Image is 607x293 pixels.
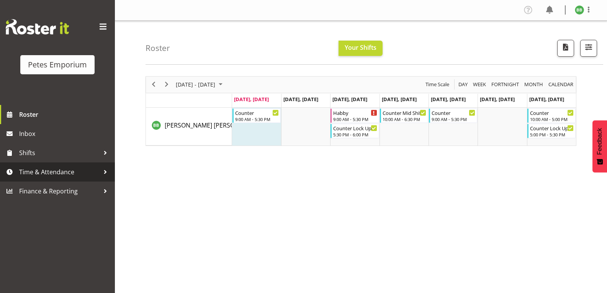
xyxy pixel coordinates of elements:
[530,116,574,122] div: 10:00 AM - 5:00 PM
[333,131,377,137] div: 5:30 PM - 6:00 PM
[432,116,475,122] div: 9:00 AM - 5:30 PM
[232,108,281,123] div: Beena Beena"s event - Counter Begin From Monday, August 25, 2025 at 9:00:00 AM GMT+12:00 Ends At ...
[383,109,426,116] div: Counter Mid Shift
[575,5,584,15] img: beena-bist9974.jpg
[333,109,377,116] div: Habby
[19,109,111,120] span: Roster
[19,185,100,197] span: Finance & Reporting
[283,96,318,103] span: [DATE], [DATE]
[333,116,377,122] div: 9:00 AM - 5:30 PM
[596,128,603,155] span: Feedback
[330,124,379,138] div: Beena Beena"s event - Counter Lock Up Begin From Wednesday, August 27, 2025 at 5:30:00 PM GMT+12:...
[380,108,428,123] div: Beena Beena"s event - Counter Mid Shift Begin From Thursday, August 28, 2025 at 10:00:00 AM GMT+1...
[524,80,544,89] span: Month
[491,80,520,89] span: Fortnight
[19,166,100,178] span: Time & Attendance
[548,80,574,89] span: calendar
[175,80,226,89] button: August 2025
[429,108,477,123] div: Beena Beena"s event - Counter Begin From Friday, August 29, 2025 at 9:00:00 AM GMT+12:00 Ends At ...
[235,109,279,116] div: Counter
[457,80,469,89] button: Timeline Day
[28,59,87,70] div: Petes Emporium
[160,77,173,93] div: next period
[332,96,367,103] span: [DATE], [DATE]
[490,80,520,89] button: Fortnight
[165,121,261,130] a: [PERSON_NAME] [PERSON_NAME]
[330,108,379,123] div: Beena Beena"s event - Habby Begin From Wednesday, August 27, 2025 at 9:00:00 AM GMT+12:00 Ends At...
[580,40,597,57] button: Filter Shifts
[173,77,227,93] div: August 25 - 31, 2025
[425,80,450,89] span: Time Scale
[557,40,574,57] button: Download a PDF of the roster according to the set date range.
[424,80,451,89] button: Time Scale
[382,96,417,103] span: [DATE], [DATE]
[232,108,576,146] table: Timeline Week of August 25, 2025
[458,80,468,89] span: Day
[345,43,376,52] span: Your Shifts
[333,124,377,132] div: Counter Lock Up
[235,116,279,122] div: 9:00 AM - 5:30 PM
[431,96,466,103] span: [DATE], [DATE]
[19,128,111,139] span: Inbox
[547,80,575,89] button: Month
[234,96,269,103] span: [DATE], [DATE]
[149,80,159,89] button: Previous
[175,80,216,89] span: [DATE] - [DATE]
[146,76,576,146] div: Timeline Week of August 25, 2025
[523,80,545,89] button: Timeline Month
[339,41,383,56] button: Your Shifts
[530,109,574,116] div: Counter
[530,124,574,132] div: Counter Lock Up
[480,96,515,103] span: [DATE], [DATE]
[527,108,576,123] div: Beena Beena"s event - Counter Begin From Sunday, August 31, 2025 at 10:00:00 AM GMT+12:00 Ends At...
[146,108,232,146] td: Beena Beena resource
[529,96,564,103] span: [DATE], [DATE]
[527,124,576,138] div: Beena Beena"s event - Counter Lock Up Begin From Sunday, August 31, 2025 at 5:00:00 PM GMT+12:00 ...
[147,77,160,93] div: previous period
[472,80,488,89] button: Timeline Week
[530,131,574,137] div: 5:00 PM - 5:30 PM
[592,120,607,172] button: Feedback - Show survey
[165,121,261,129] span: [PERSON_NAME] [PERSON_NAME]
[432,109,475,116] div: Counter
[472,80,487,89] span: Week
[6,19,69,34] img: Rosterit website logo
[383,116,426,122] div: 10:00 AM - 6:30 PM
[146,44,170,52] h4: Roster
[162,80,172,89] button: Next
[19,147,100,159] span: Shifts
